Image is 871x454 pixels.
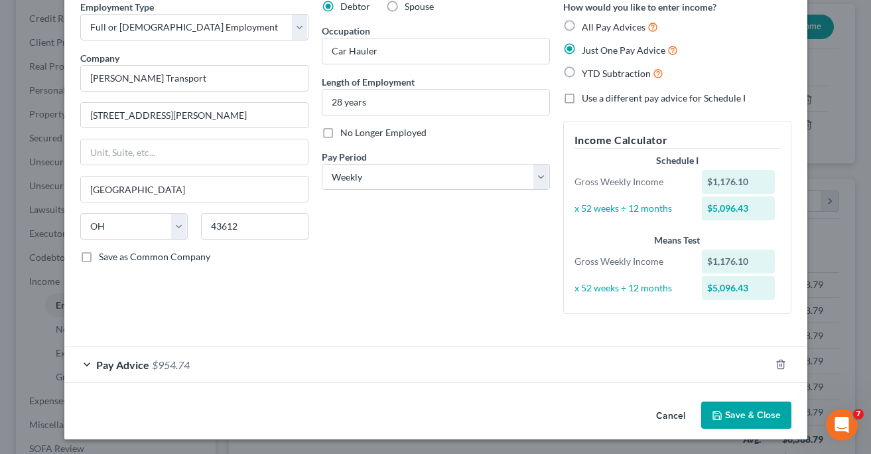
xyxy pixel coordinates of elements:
[81,139,308,165] input: Unit, Suite, etc...
[568,202,696,215] div: x 52 weeks ÷ 12 months
[322,38,549,64] input: --
[201,213,308,240] input: Enter zip...
[582,92,746,104] span: Use a different pay advice for Schedule I
[81,103,308,128] input: Enter address...
[152,358,190,371] span: $954.74
[702,196,775,220] div: $5,096.43
[826,409,858,441] iframe: Intercom live chat
[701,402,791,429] button: Save & Close
[322,75,415,89] label: Length of Employment
[81,177,308,202] input: Enter city...
[582,68,651,79] span: YTD Subtraction
[574,132,780,149] h5: Income Calculator
[99,251,210,262] span: Save as Common Company
[568,255,696,268] div: Gross Weekly Income
[405,1,434,12] span: Spouse
[80,1,154,13] span: Employment Type
[702,250,775,273] div: $1,176.10
[568,281,696,295] div: x 52 weeks ÷ 12 months
[568,175,696,189] div: Gross Weekly Income
[80,65,308,92] input: Search company by name...
[574,154,780,167] div: Schedule I
[96,358,149,371] span: Pay Advice
[340,1,370,12] span: Debtor
[322,151,367,163] span: Pay Period
[322,24,370,38] label: Occupation
[322,90,549,115] input: ex: 2 years
[574,234,780,247] div: Means Test
[702,170,775,194] div: $1,176.10
[702,276,775,300] div: $5,096.43
[582,21,645,33] span: All Pay Advices
[582,44,665,56] span: Just One Pay Advice
[645,403,696,429] button: Cancel
[853,409,864,419] span: 7
[340,127,427,138] span: No Longer Employed
[80,52,119,64] span: Company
